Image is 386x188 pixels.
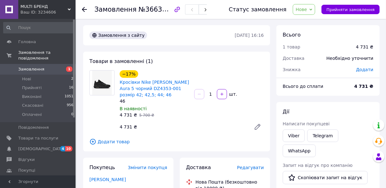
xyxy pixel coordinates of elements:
[89,138,264,145] span: Додати товар
[22,94,42,100] span: Виконані
[120,112,137,117] span: 4 731 ₴
[356,67,373,72] span: Додати
[65,146,72,151] span: 10
[82,6,87,13] div: Повернутися назад
[283,171,368,184] button: Скопіювати запит на відгук
[354,84,373,89] b: 4 731 ₴
[128,165,167,170] span: Змінити покупця
[60,146,65,151] span: 4
[283,129,305,142] a: Viber
[283,145,316,157] a: WhatsApp
[139,5,183,13] span: №366324260
[229,6,287,13] div: Статус замовлення
[120,80,189,97] a: Кросівки Nike [PERSON_NAME] Aura 5 чорний DZ4353-001 розмір 42; 42,5; 44; 46
[18,66,44,72] span: Замовлення
[235,33,264,38] time: [DATE] 16:16
[283,109,289,115] span: Дії
[92,71,112,95] img: Кросівки Nike Jordan Max Aura 5 чорний DZ4353-001 розмір 42; 42,5; 44; 46
[326,7,375,12] span: Прийняти замовлення
[307,129,338,142] a: Telegram
[228,91,238,97] div: шт.
[323,51,377,65] div: Необхідно уточнити
[18,125,49,130] span: Повідомлення
[356,44,373,50] div: 4 731 ₴
[94,6,137,13] span: Замовлення
[22,85,42,91] span: Прийняті
[120,70,138,78] div: −17%
[18,168,35,173] span: Покупці
[22,112,42,117] span: Оплачені
[66,66,72,72] span: 1
[18,50,76,61] span: Замовлення та повідомлення
[283,44,300,49] span: 1 товар
[18,157,35,162] span: Відгуки
[237,165,264,170] span: Редагувати
[283,67,301,72] span: Знижка
[20,9,76,15] div: Ваш ID: 3234606
[71,112,73,117] span: 0
[69,85,73,91] span: 16
[117,122,249,131] div: 4 731 ₴
[120,98,189,104] div: 46
[89,31,147,39] div: Замовлення з сайту
[18,135,58,141] span: Товари та послуги
[20,4,68,9] span: MULTI БРЕНД
[89,164,115,170] span: Покупець
[283,32,301,38] span: Всього
[71,76,73,82] span: 2
[251,121,264,133] a: Редагувати
[283,121,330,126] span: Написати покупцеві
[283,56,304,61] span: Доставка
[120,106,147,111] span: В наявності
[18,146,65,152] span: [DEMOGRAPHIC_DATA]
[3,22,74,33] input: Пошук
[18,39,36,45] span: Головна
[22,76,31,82] span: Нові
[139,113,154,117] span: 5 700 ₴
[22,103,43,108] span: Скасовані
[65,94,73,100] span: 1051
[296,7,307,12] span: Нове
[89,177,126,182] a: [PERSON_NAME]
[283,84,323,89] span: Всього до сплати
[321,5,380,14] button: Прийняти замовлення
[67,103,73,108] span: 956
[89,58,153,64] span: Товари в замовленні (1)
[186,164,211,170] span: Доставка
[283,163,353,168] span: Запит на відгук про компанію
